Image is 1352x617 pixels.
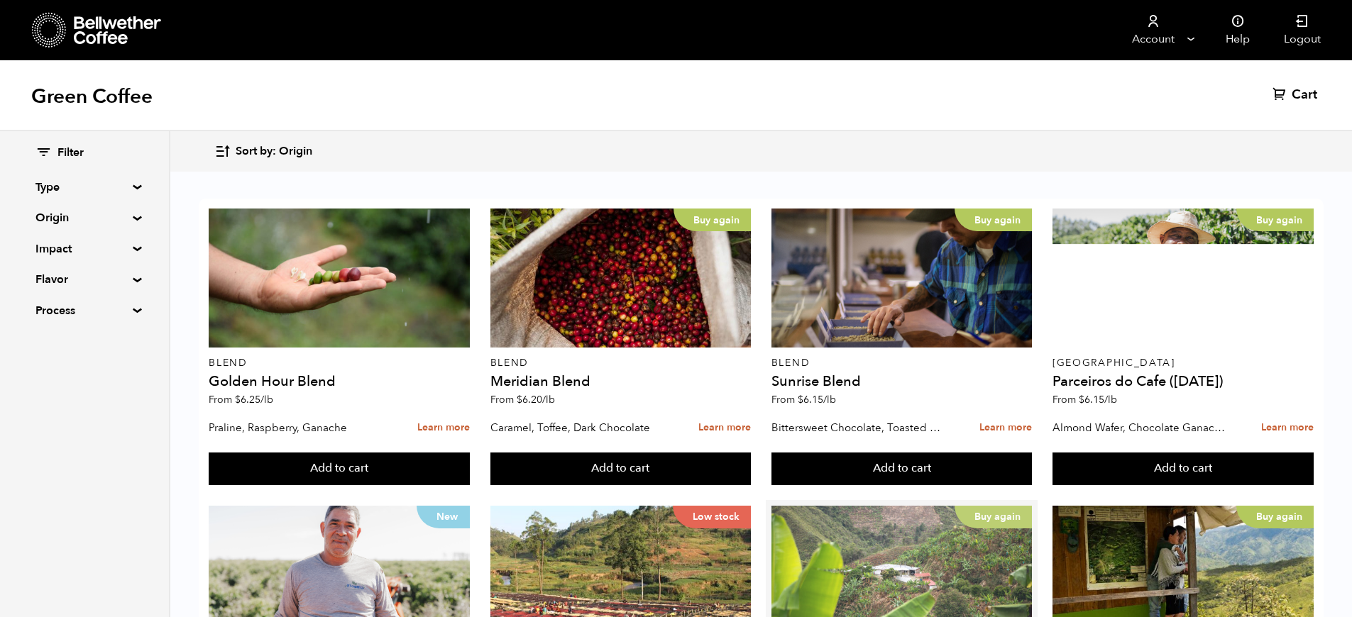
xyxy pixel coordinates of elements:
span: From [1053,393,1117,406]
p: Blend [490,358,752,368]
span: $ [798,393,803,406]
summary: Flavor [35,271,133,288]
span: /lb [542,393,555,406]
span: $ [517,393,522,406]
span: From [490,393,555,406]
a: Buy again [490,209,752,348]
summary: Process [35,302,133,319]
p: Low stock [673,506,751,528]
p: [GEOGRAPHIC_DATA] [1053,358,1314,368]
summary: Origin [35,209,133,226]
span: $ [1079,393,1084,406]
button: Add to cart [490,452,752,485]
span: Sort by: Origin [236,144,312,160]
p: Almond Wafer, Chocolate Ganache, Bing Cherry [1053,417,1230,438]
bdi: 6.25 [235,393,273,406]
span: /lb [1104,393,1117,406]
span: From [771,393,836,406]
p: Buy again [674,209,751,231]
p: Bittersweet Chocolate, Toasted Marshmallow, Candied Orange, Praline [771,417,949,438]
a: Learn more [1261,413,1314,443]
button: Add to cart [209,452,470,485]
p: Praline, Raspberry, Ganache [209,417,386,438]
bdi: 6.20 [517,393,555,406]
a: Learn more [417,413,470,443]
span: Cart [1292,87,1317,104]
p: Buy again [955,506,1032,528]
span: Filter [57,145,84,161]
a: Learn more [979,413,1032,443]
p: New [417,506,470,528]
span: From [209,393,273,406]
p: Blend [771,358,1033,368]
h1: Green Coffee [31,84,153,109]
a: Buy again [1053,209,1314,348]
h4: Meridian Blend [490,374,752,389]
bdi: 6.15 [1079,393,1117,406]
summary: Type [35,179,133,196]
span: /lb [260,393,273,406]
span: /lb [823,393,836,406]
button: Add to cart [1053,452,1314,485]
a: Buy again [771,209,1033,348]
p: Buy again [1236,506,1314,528]
button: Add to cart [771,452,1033,485]
p: Blend [209,358,470,368]
p: Buy again [955,209,1032,231]
p: Caramel, Toffee, Dark Chocolate [490,417,668,438]
bdi: 6.15 [798,393,836,406]
summary: Impact [35,240,133,257]
a: Cart [1273,87,1321,104]
h4: Parceiros do Cafe ([DATE]) [1053,374,1314,389]
h4: Golden Hour Blend [209,374,470,389]
a: Learn more [698,413,751,443]
h4: Sunrise Blend [771,374,1033,389]
button: Sort by: Origin [214,135,312,168]
p: Buy again [1236,209,1314,231]
span: $ [235,393,241,406]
